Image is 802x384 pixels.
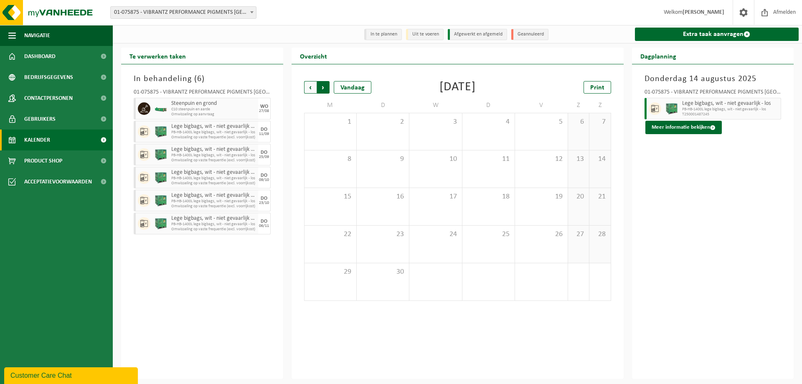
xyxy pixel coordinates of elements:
span: 10 [414,155,457,164]
img: PB-HB-1400-HPE-GN-01 [665,102,678,115]
div: 09/10 [259,178,269,182]
span: 9 [361,155,405,164]
span: Omwisseling op vaste frequentie (excl. voorrijkost) [171,204,256,209]
span: 1 [309,117,352,127]
span: 19 [519,192,563,201]
td: W [409,98,462,113]
span: 18 [467,192,510,201]
div: DO [261,150,267,155]
span: PB-HB-1400L lege bigbags, wit - niet gevaarlijk - los [171,130,256,135]
div: 06/11 [259,224,269,228]
span: 15 [309,192,352,201]
div: 01-075875 - VIBRANTZ PERFORMANCE PIGMENTS [GEOGRAPHIC_DATA] - MENEN [134,89,271,98]
span: 5 [519,117,563,127]
li: In te plannen [364,29,402,40]
span: PB-HB-1400L lege bigbags, wit - niet gevaarlijk - los [171,222,256,227]
span: Gebruikers [24,109,56,130]
td: Z [568,98,589,113]
div: 27/08 [259,109,269,113]
h3: Donderdag 14 augustus 2025 [645,73,782,85]
h2: Overzicht [292,48,335,64]
span: 25 [467,230,510,239]
img: PB-HB-1400-HPE-GN-01 [155,217,167,230]
span: 16 [361,192,405,201]
span: 27 [572,230,585,239]
td: Z [589,98,611,113]
span: Acceptatievoorwaarden [24,171,92,192]
iframe: chat widget [4,366,140,384]
a: Print [584,81,611,94]
span: 23 [361,230,405,239]
span: 6 [197,75,202,83]
span: 13 [572,155,585,164]
div: 11/09 [259,132,269,136]
span: 12 [519,155,563,164]
span: Lege bigbags, wit - niet gevaarlijk - los [171,169,256,176]
span: Contactpersonen [24,88,73,109]
span: 21 [594,192,606,201]
span: Print [590,84,604,91]
span: Vorige [304,81,317,94]
h2: Te verwerken taken [121,48,194,64]
div: DO [261,127,267,132]
span: 01-075875 - VIBRANTZ PERFORMANCE PIGMENTS BELGIUM - MENEN [110,6,256,19]
strong: [PERSON_NAME] [683,9,724,15]
a: Extra taak aanvragen [635,28,799,41]
span: 17 [414,192,457,201]
span: 2 [361,117,405,127]
img: HK-XC-10-GN-00 [155,106,167,112]
span: 8 [309,155,352,164]
span: PB-HB-1400L lege bigbags, wit - niet gevaarlijk - los [171,199,256,204]
div: 25/09 [259,155,269,159]
td: M [304,98,357,113]
span: 28 [594,230,606,239]
span: Lege bigbags, wit - niet gevaarlijk - los [171,192,256,199]
span: Dashboard [24,46,56,67]
span: 11 [467,155,510,164]
div: DO [261,173,267,178]
span: C10 steenpuin en aarde [171,107,256,112]
button: Meer informatie bekijken [645,121,722,134]
span: 14 [594,155,606,164]
div: DO [261,219,267,224]
div: 23/10 [259,201,269,205]
td: V [515,98,568,113]
span: 20 [572,192,585,201]
div: WO [260,104,268,109]
span: 22 [309,230,352,239]
span: 01-075875 - VIBRANTZ PERFORMANCE PIGMENTS BELGIUM - MENEN [111,7,256,18]
span: Omwisseling op aanvraag [171,112,256,117]
span: Omwisseling op vaste frequentie (excl. voorrijkost) [171,227,256,232]
span: Volgende [317,81,330,94]
span: Lege bigbags, wit - niet gevaarlijk - los [171,215,256,222]
span: 6 [572,117,585,127]
span: 29 [309,267,352,277]
span: Omwisseling op vaste frequentie (excl. voorrijkost) [171,181,256,186]
span: Steenpuin en grond [171,100,256,107]
li: Geannuleerd [511,29,548,40]
span: 30 [361,267,405,277]
h3: In behandeling ( ) [134,73,271,85]
td: D [462,98,515,113]
span: 24 [414,230,457,239]
div: [DATE] [439,81,476,94]
span: PB-HB-1400L lege bigbags, wit - niet gevaarlijk - los [171,153,256,158]
span: PB-HB-1400L lege bigbags, wit - niet gevaarlijk - los [171,176,256,181]
div: Vandaag [334,81,371,94]
img: PB-HB-1400-HPE-GN-01 [155,125,167,138]
span: Omwisseling op vaste frequentie (excl. voorrijkost) [171,158,256,163]
span: Lege bigbags, wit - niet gevaarlijk - los [171,123,256,130]
span: Bedrijfsgegevens [24,67,73,88]
span: Navigatie [24,25,50,46]
span: Product Shop [24,150,62,171]
img: PB-HB-1400-HPE-GN-01 [155,148,167,161]
span: T250001487245 [682,112,779,117]
span: 26 [519,230,563,239]
span: Lege bigbags, wit - niet gevaarlijk - los [171,146,256,153]
td: D [357,98,409,113]
h2: Dagplanning [632,48,685,64]
li: Uit te voeren [406,29,444,40]
span: Kalender [24,130,50,150]
img: PB-HB-1400-HPE-GN-01 [155,171,167,184]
